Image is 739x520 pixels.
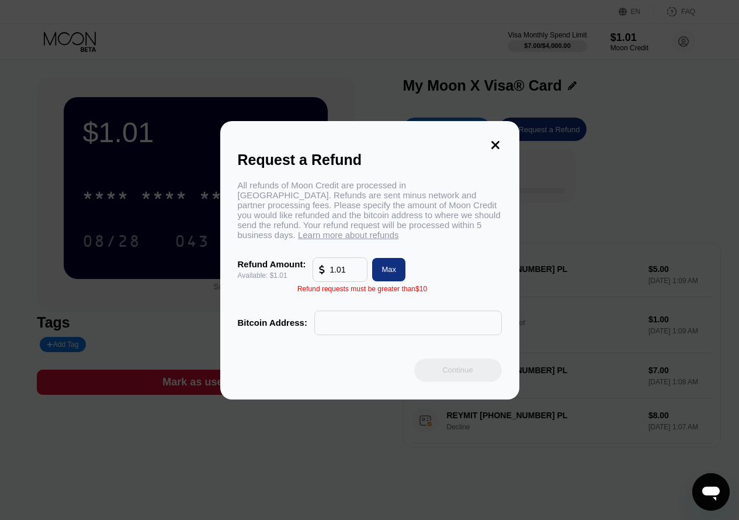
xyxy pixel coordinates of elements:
div: All refunds of Moon Credit are processed in [GEOGRAPHIC_DATA]. Refunds are sent minus network and... [238,180,502,240]
div: Refund Amount: [238,259,306,269]
div: Max [367,258,405,281]
div: Max [381,264,396,274]
input: 10.00 [329,258,361,281]
div: Available: $1.01 [238,271,306,280]
div: Request a Refund [238,151,502,168]
span: Learn more about refunds [298,230,399,240]
div: Bitcoin Address: [238,318,307,328]
div: Refund requests must be greater than $10 [297,285,427,293]
iframe: Button to launch messaging window [692,473,730,511]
